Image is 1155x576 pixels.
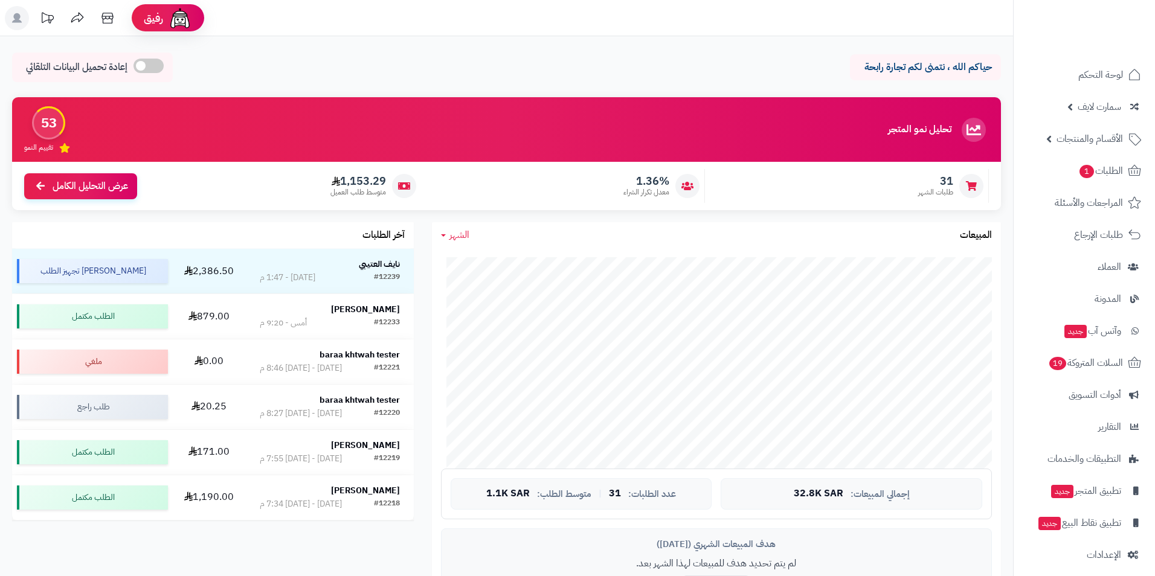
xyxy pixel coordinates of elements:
span: الأقسام والمنتجات [1057,130,1123,147]
div: #12219 [374,453,400,465]
div: هدف المبيعات الشهري ([DATE]) [451,538,982,551]
span: جديد [1038,517,1061,530]
a: تطبيق نقاط البيعجديد [1021,508,1148,537]
span: تطبيق المتجر [1050,482,1121,499]
a: الإعدادات [1021,540,1148,569]
span: معدل تكرار الشراء [623,187,669,197]
span: طلبات الإرجاع [1074,226,1123,243]
a: تحديثات المنصة [32,6,62,33]
td: 171.00 [173,430,246,475]
span: 31 [609,488,621,499]
a: عرض التحليل الكامل [24,173,137,199]
div: طلب راجع [17,395,168,419]
span: التقارير [1098,418,1121,435]
span: جديد [1051,485,1073,498]
span: طلبات الشهر [918,187,953,197]
a: السلات المتروكة19 [1021,348,1148,377]
span: 31 [918,174,953,188]
span: المدونة [1095,290,1121,307]
span: عرض التحليل الكامل [53,179,128,193]
span: 1.1K SAR [486,488,530,499]
span: السلات المتروكة [1048,354,1123,371]
div: [PERSON_NAME] تجهيز الطلب [17,259,168,283]
span: تقييم النمو [24,142,53,153]
div: #12239 [374,272,400,284]
span: الشهر [449,228,469,242]
td: 0.00 [173,339,246,384]
span: 1.36% [623,174,669,188]
a: طلبات الإرجاع [1021,220,1148,249]
div: الطلب مكتمل [17,304,168,328]
img: logo-2.png [1073,28,1144,53]
h3: تحليل نمو المتجر [888,124,951,135]
div: [DATE] - [DATE] 7:55 م [260,453,342,465]
span: متوسط الطلب: [537,489,591,499]
span: | [599,489,602,498]
h3: المبيعات [960,230,992,241]
a: تطبيق المتجرجديد [1021,476,1148,505]
strong: baraa khtwah tester [320,394,400,406]
strong: [PERSON_NAME] [331,484,400,497]
strong: نايف العتيبي [359,258,400,270]
img: ai-face.png [168,6,192,30]
strong: baraa khtwah tester [320,348,400,361]
div: أمس - 9:20 م [260,317,307,329]
div: [DATE] - [DATE] 7:34 م [260,498,342,510]
div: ملغي [17,350,168,374]
span: الإعدادات [1087,546,1121,563]
div: الطلب مكتمل [17,440,168,464]
td: 1,190.00 [173,475,246,520]
span: المراجعات والأسئلة [1055,194,1123,211]
td: 2,386.50 [173,249,246,293]
span: 32.8K SAR [794,488,843,499]
a: لوحة التحكم [1021,60,1148,89]
td: 20.25 [173,385,246,429]
div: #12221 [374,362,400,374]
span: 1,153.29 [330,174,386,188]
span: العملاء [1098,258,1121,275]
div: #12220 [374,408,400,420]
div: [DATE] - [DATE] 8:46 م [260,362,342,374]
strong: [PERSON_NAME] [331,303,400,316]
span: 19 [1049,357,1067,371]
span: إعادة تحميل البيانات التلقائي [26,60,127,74]
span: وآتس آب [1063,322,1121,339]
p: لم يتم تحديد هدف للمبيعات لهذا الشهر بعد. [451,557,982,571]
span: رفيق [144,11,163,25]
a: التطبيقات والخدمات [1021,444,1148,473]
div: [DATE] - 1:47 م [260,272,315,284]
a: وآتس آبجديد [1021,316,1148,345]
div: [DATE] - [DATE] 8:27 م [260,408,342,420]
a: التقارير [1021,412,1148,441]
a: أدوات التسويق [1021,380,1148,409]
span: أدوات التسويق [1069,386,1121,403]
span: إجمالي المبيعات: [851,489,910,499]
span: متوسط طلب العميل [330,187,386,197]
div: #12218 [374,498,400,510]
span: جديد [1064,325,1087,338]
a: الطلبات1 [1021,156,1148,185]
p: حياكم الله ، نتمنى لكم تجارة رابحة [859,60,992,74]
a: العملاء [1021,252,1148,281]
span: تطبيق نقاط البيع [1037,514,1121,531]
span: سمارت لايف [1078,98,1121,115]
span: 1 [1079,165,1095,179]
span: لوحة التحكم [1078,66,1123,83]
span: التطبيقات والخدمات [1047,450,1121,467]
span: عدد الطلبات: [628,489,676,499]
strong: [PERSON_NAME] [331,439,400,452]
td: 879.00 [173,294,246,339]
h3: آخر الطلبات [362,230,405,241]
a: المراجعات والأسئلة [1021,188,1148,217]
span: الطلبات [1078,162,1123,179]
div: الطلب مكتمل [17,485,168,510]
div: #12233 [374,317,400,329]
a: المدونة [1021,284,1148,313]
a: الشهر [441,228,469,242]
